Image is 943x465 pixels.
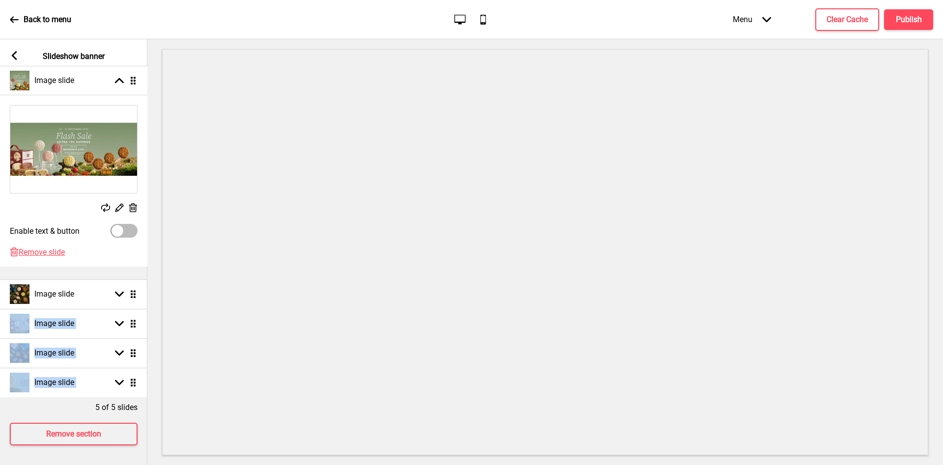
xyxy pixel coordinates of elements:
[884,9,933,30] button: Publish
[815,8,879,31] button: Clear Cache
[34,348,74,358] h4: Image slide
[723,5,781,34] div: Menu
[10,6,71,33] a: Back to menu
[34,318,74,329] h4: Image slide
[34,289,74,300] h4: Image slide
[896,14,922,25] h4: Publish
[46,429,101,439] h4: Remove section
[95,402,138,413] p: 5 of 5 slides
[827,14,868,25] h4: Clear Cache
[24,14,71,25] p: Back to menu
[34,377,74,388] h4: Image slide
[43,51,105,62] p: Slideshow banner
[10,423,138,445] button: Remove section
